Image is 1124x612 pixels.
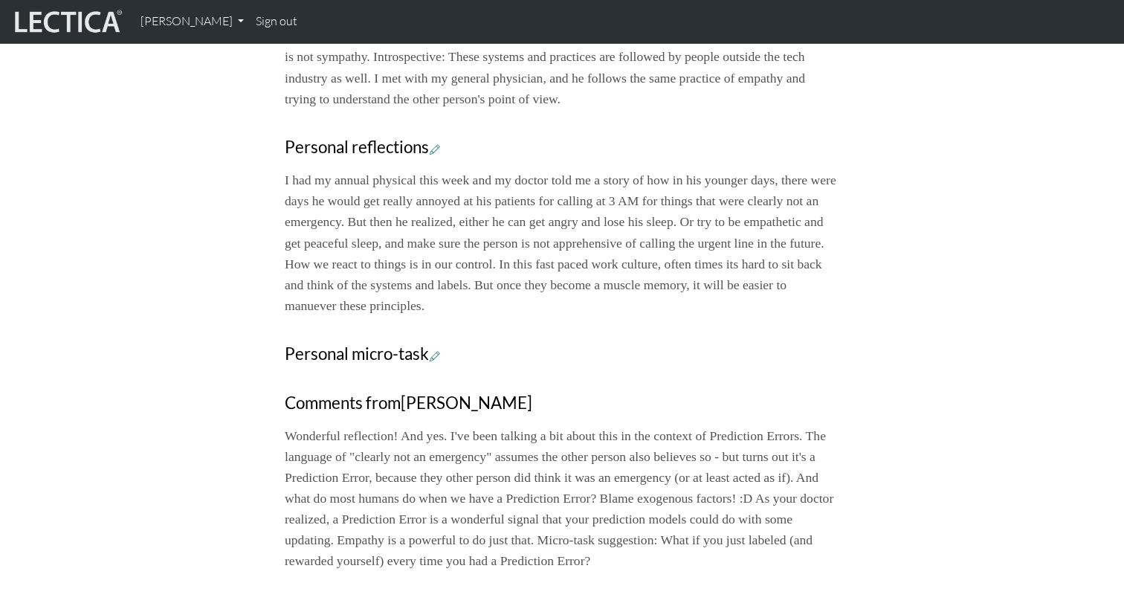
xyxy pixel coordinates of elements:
[285,393,839,413] h3: Comments from
[250,6,303,37] a: Sign out
[285,344,839,364] h3: Personal micro-task
[285,170,839,316] p: I had my annual physical this week and my doctor told me a story of how in his younger days, ther...
[285,25,839,109] p: Extrospective: The lecture on empathy by the hostage crisis negotiator really resonated with me. ...
[401,393,532,413] span: [PERSON_NAME]
[285,425,839,572] p: Wonderful reflection! And yes. I've been talking a bit about this in the context of Prediction Er...
[135,6,250,37] a: [PERSON_NAME]
[285,138,839,158] h3: Personal reflections
[11,7,123,36] img: lecticalive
